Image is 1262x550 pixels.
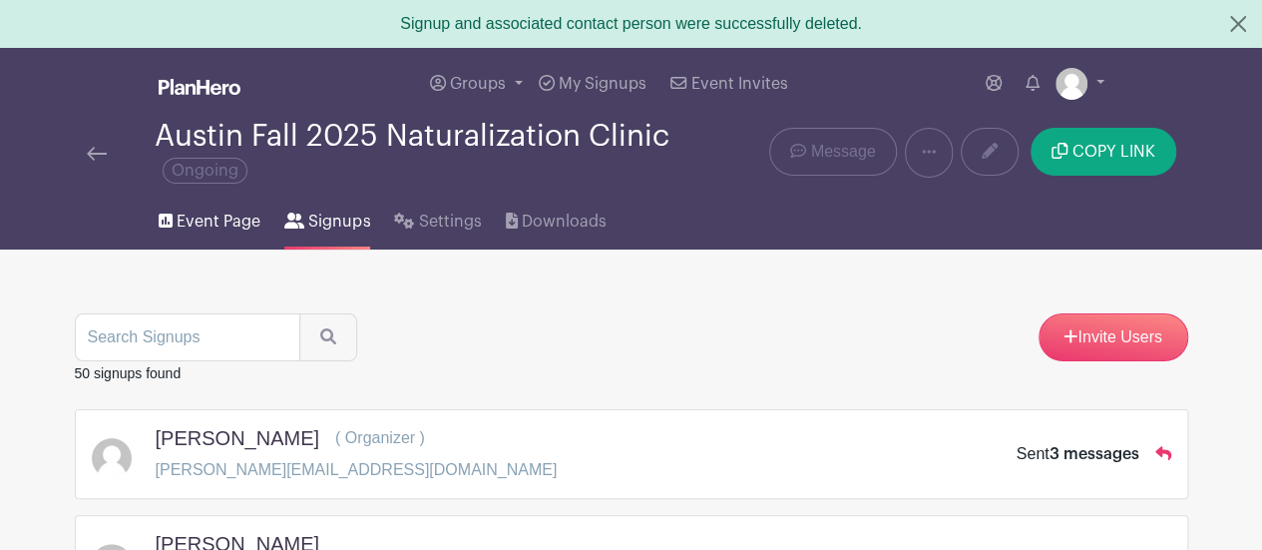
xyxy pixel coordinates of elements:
[419,210,482,234] span: Settings
[156,426,319,450] h5: [PERSON_NAME]
[87,147,107,161] img: back-arrow-29a5d9b10d5bd6ae65dc969a981735edf675c4d7a1fe02e03b50dbd4ba3cdb55.svg
[159,79,240,95] img: logo_white-6c42ec7e38ccf1d336a20a19083b03d10ae64f83f12c07503d8b9e83406b4c7d.svg
[1017,442,1139,466] div: Sent
[159,186,260,250] a: Event Page
[1039,313,1188,361] a: Invite Users
[156,458,558,482] p: [PERSON_NAME][EMAIL_ADDRESS][DOMAIN_NAME]
[531,48,654,120] a: My Signups
[308,210,370,234] span: Signups
[177,210,260,234] span: Event Page
[163,158,247,184] span: Ongoing
[811,140,876,164] span: Message
[769,128,896,176] a: Message
[284,186,370,250] a: Signups
[155,120,696,186] div: Austin Fall 2025 Naturalization Clinic
[506,186,607,250] a: Downloads
[422,48,531,120] a: Groups
[394,186,481,250] a: Settings
[92,438,132,478] img: default-ce2991bfa6775e67f084385cd625a349d9dcbb7a52a09fb2fda1e96e2d18dcdb.png
[1050,446,1139,462] span: 3 messages
[522,210,607,234] span: Downloads
[1055,68,1087,100] img: default-ce2991bfa6775e67f084385cd625a349d9dcbb7a52a09fb2fda1e96e2d18dcdb.png
[662,48,795,120] a: Event Invites
[75,313,300,361] input: Search Signups
[450,76,506,92] span: Groups
[559,76,646,92] span: My Signups
[691,76,788,92] span: Event Invites
[1072,144,1155,160] span: COPY LINK
[335,429,425,446] span: ( Organizer )
[1031,128,1175,176] button: COPY LINK
[75,365,182,381] small: 50 signups found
